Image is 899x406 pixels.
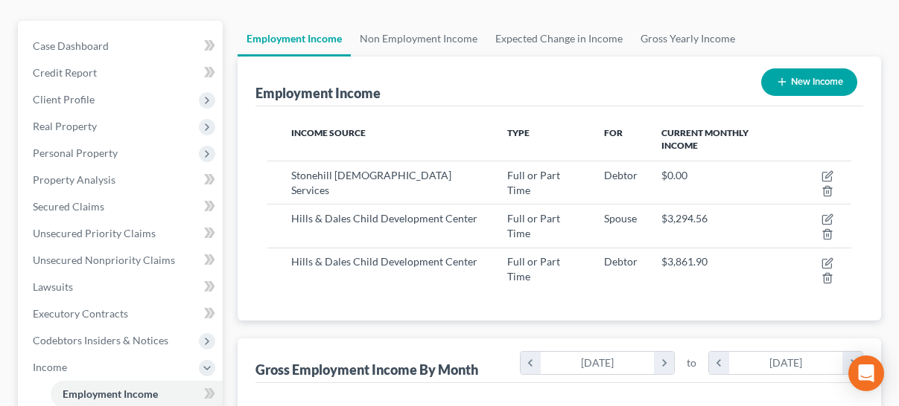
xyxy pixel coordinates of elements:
div: Gross Employment Income By Month [255,361,478,378]
span: Full or Part Time [507,255,560,283]
span: Real Property [33,120,97,132]
span: Secured Claims [33,200,104,213]
a: Non Employment Income [351,21,486,57]
div: [DATE] [729,352,843,374]
span: Personal Property [33,146,118,159]
span: Stonehill [DEMOGRAPHIC_DATA] Services [291,169,451,196]
span: Full or Part Time [507,169,560,196]
span: Unsecured Priority Claims [33,227,156,239]
a: Secured Claims [21,193,223,220]
span: Unsecured Nonpriority Claims [33,254,175,266]
a: Lawsuits [21,274,223,300]
span: Codebtors Insiders & Notices [33,334,168,347]
div: [DATE] [541,352,655,374]
span: Hills & Dales Child Development Center [291,212,477,225]
i: chevron_left [709,352,729,374]
span: Debtor [604,169,638,181]
a: Credit Report [21,59,223,86]
span: Property Analysis [33,173,115,186]
a: Case Dashboard [21,33,223,59]
span: For [604,127,623,138]
span: to [687,355,696,370]
span: Full or Part Time [507,212,560,239]
span: Type [507,127,530,138]
span: $0.00 [661,169,687,181]
a: Executory Contracts [21,300,223,327]
span: Current Monthly Income [661,127,749,151]
span: Hills & Dales Child Development Center [291,255,477,268]
span: Debtor [604,255,638,268]
span: $3,294.56 [661,212,708,225]
a: Unsecured Nonpriority Claims [21,247,223,274]
i: chevron_left [521,352,541,374]
div: Employment Income [255,84,381,102]
i: chevron_right [842,352,863,374]
a: Employment Income [238,21,351,57]
div: Open Intercom Messenger [848,355,884,391]
a: Unsecured Priority Claims [21,220,223,247]
span: Credit Report [33,66,97,79]
span: $3,861.90 [661,255,708,268]
span: Client Profile [33,93,95,106]
span: Lawsuits [33,280,73,293]
button: New Income [761,68,857,96]
i: chevron_right [654,352,674,374]
a: Property Analysis [21,167,223,193]
span: Executory Contracts [33,307,128,320]
span: Case Dashboard [33,39,109,52]
span: Spouse [604,212,637,225]
span: Income Source [291,127,366,138]
span: Employment Income [63,387,158,400]
a: Gross Yearly Income [632,21,744,57]
span: Income [33,361,67,373]
a: Expected Change in Income [486,21,632,57]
